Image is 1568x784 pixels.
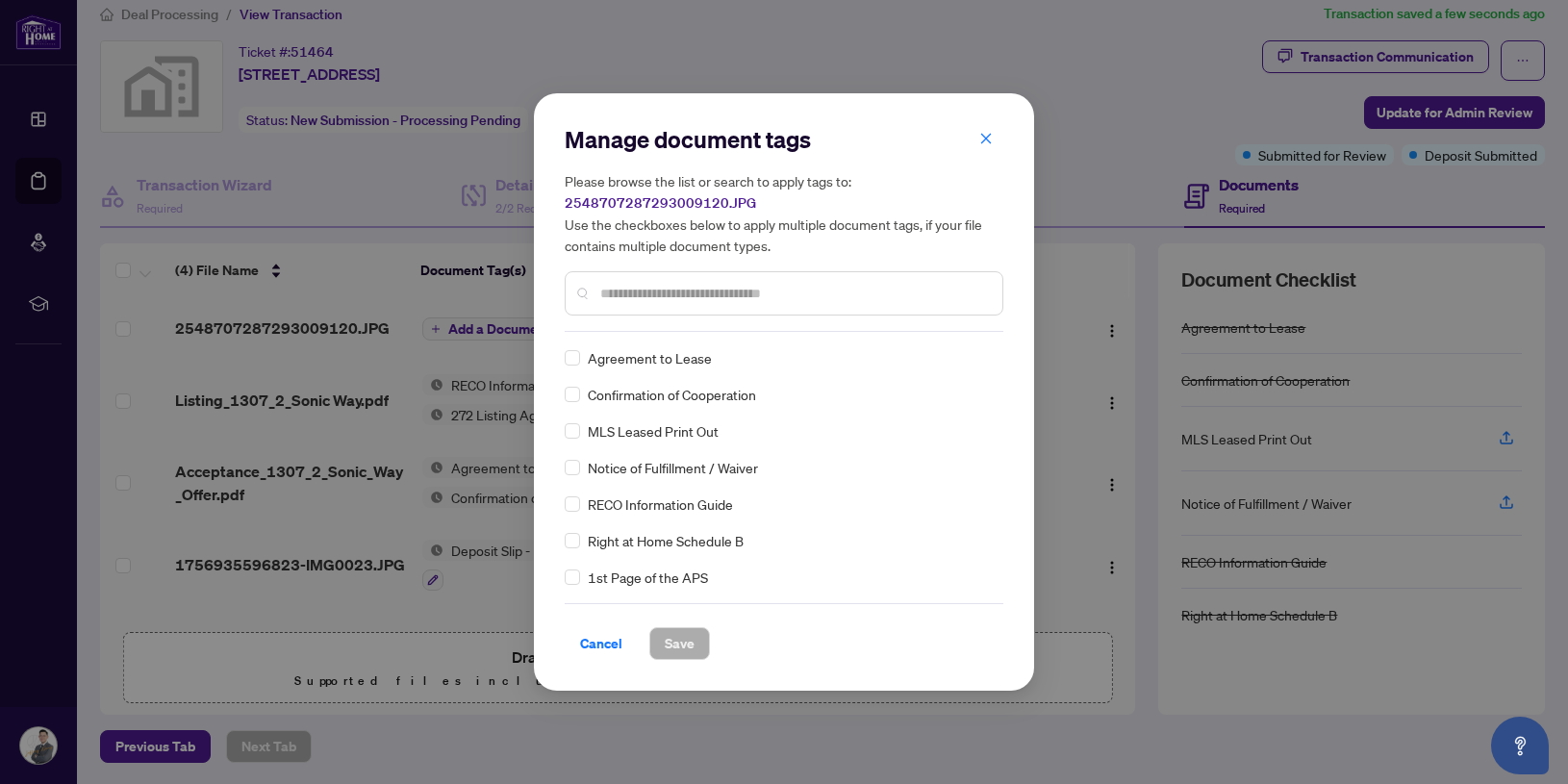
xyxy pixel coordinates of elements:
span: Cancel [580,628,622,659]
h5: Please browse the list or search to apply tags to: Use the checkboxes below to apply multiple doc... [565,170,1003,256]
span: Notice of Fulfillment / Waiver [588,457,758,478]
h2: Manage document tags [565,124,1003,155]
button: Cancel [565,627,638,660]
button: Save [649,627,710,660]
span: 1st Page of the APS [588,567,708,588]
span: Right at Home Schedule B [588,530,744,551]
button: Open asap [1491,717,1549,774]
span: close [979,132,993,145]
span: Agreement to Lease [588,347,712,368]
span: 2548707287293009120.JPG [565,194,756,212]
span: MLS Leased Print Out [588,420,719,442]
span: RECO Information Guide [588,493,733,515]
span: Confirmation of Cooperation [588,384,756,405]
